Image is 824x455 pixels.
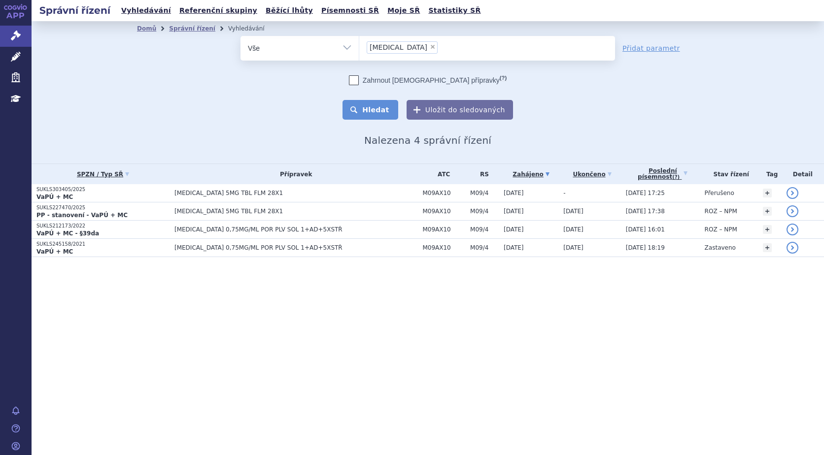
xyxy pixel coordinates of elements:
[118,4,174,17] a: Vyhledávání
[504,226,524,233] span: [DATE]
[170,164,417,184] th: Přípravek
[563,190,565,196] span: -
[787,242,798,254] a: detail
[176,4,260,17] a: Referenční skupiny
[700,164,758,184] th: Stav řízení
[36,241,170,248] p: SUKLS245158/2021
[563,226,584,233] span: [DATE]
[384,4,423,17] a: Moje SŘ
[349,75,507,85] label: Zahrnout [DEMOGRAPHIC_DATA] přípravky
[137,25,156,32] a: Domů
[36,167,170,181] a: SPZN / Typ SŘ
[430,44,436,50] span: ×
[422,226,465,233] span: M09AX10
[36,204,170,211] p: SUKLS227470/2025
[174,208,417,215] span: [MEDICAL_DATA] 5MG TBL FLM 28X1
[422,208,465,215] span: M09AX10
[169,25,215,32] a: Správní řízení
[422,244,465,251] span: M09AX10
[36,223,170,229] p: SUKLS212173/2022
[263,4,316,17] a: Běžící lhůty
[465,164,499,184] th: RS
[500,75,507,81] abbr: (?)
[563,244,584,251] span: [DATE]
[705,208,737,215] span: ROZ – NPM
[504,208,524,215] span: [DATE]
[470,190,499,196] span: M09/4
[622,43,680,53] a: Přidat parametr
[422,190,465,196] span: M09AX10
[364,134,491,146] span: Nalezena 4 správní řízení
[318,4,382,17] a: Písemnosti SŘ
[626,190,665,196] span: [DATE] 17:25
[36,194,73,200] strong: VaPÚ + MC
[425,4,483,17] a: Statistiky SŘ
[504,167,558,181] a: Zahájeno
[763,243,772,252] a: +
[470,244,499,251] span: M09/4
[36,230,99,237] strong: VaPÚ + MC - §39da
[343,100,398,120] button: Hledat
[370,44,427,51] span: [MEDICAL_DATA]
[705,226,737,233] span: ROZ – NPM
[626,164,700,184] a: Poslednípísemnost(?)
[705,190,734,196] span: Přerušeno
[36,186,170,193] p: SUKLS303405/2025
[174,226,417,233] span: [MEDICAL_DATA] 0,75MG/ML POR PLV SOL 1+AD+5XSTŘ
[174,190,417,196] span: [MEDICAL_DATA] 5MG TBL FLM 28X1
[32,3,118,17] h2: Správní řízení
[470,226,499,233] span: M09/4
[174,244,417,251] span: [MEDICAL_DATA] 0,75MG/ML POR PLV SOL 1+AD+5XSTŘ
[441,41,487,53] input: [MEDICAL_DATA]
[626,208,665,215] span: [DATE] 17:38
[407,100,513,120] button: Uložit do sledovaných
[470,208,499,215] span: M09/4
[787,224,798,235] a: detail
[758,164,782,184] th: Tag
[763,189,772,197] a: +
[763,207,772,216] a: +
[626,244,665,251] span: [DATE] 18:19
[626,226,665,233] span: [DATE] 16:01
[782,164,824,184] th: Detail
[705,244,736,251] span: Zastaveno
[36,248,73,255] strong: VaPÚ + MC
[563,167,621,181] a: Ukončeno
[763,225,772,234] a: +
[504,190,524,196] span: [DATE]
[787,187,798,199] a: detail
[417,164,465,184] th: ATC
[228,21,277,36] li: Vyhledávání
[787,205,798,217] a: detail
[36,212,128,219] strong: PP - stanovení - VaPÚ + MC
[672,174,680,180] abbr: (?)
[504,244,524,251] span: [DATE]
[563,208,584,215] span: [DATE]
